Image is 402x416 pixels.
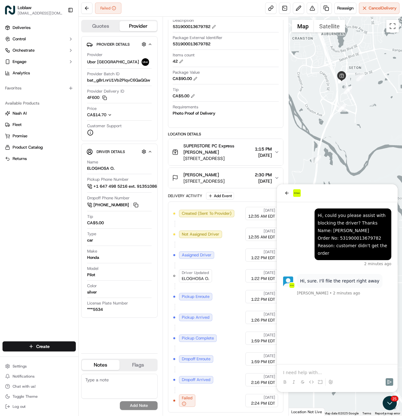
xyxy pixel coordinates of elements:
button: Settings [3,362,76,371]
span: Package Value [173,70,200,75]
span: Fleet [13,122,22,128]
span: Make [87,248,97,254]
span: License Plate Number [87,300,128,306]
button: Orchestrate [3,45,76,55]
span: Tip [173,87,179,93]
button: Provider [120,21,157,31]
div: Failed [95,3,121,14]
span: 1:26 PM EDT [251,317,275,323]
button: Create [3,341,76,351]
span: 12:35 AM EDT [248,234,275,240]
div: 13 [313,155,321,163]
span: 1:59 PM EDT [251,338,275,344]
span: bat_gBrLnrU1Vb2PlqvC6QaQQw [87,77,150,83]
div: 42 [173,59,183,64]
a: Product Catalog [5,145,73,150]
div: CA$5.00 [87,220,104,226]
span: Settings [13,364,27,369]
button: LoblawLoblaw[EMAIL_ADDRESS][DOMAIN_NAME] [3,3,65,18]
span: Pickup Complete [182,335,214,341]
div: Favorites [3,83,76,93]
span: 2:24 PM EDT [251,401,275,406]
img: Loblaw [5,5,15,15]
button: [PERSON_NAME][STREET_ADDRESS]2:30 PM[DATE] [168,168,283,188]
span: SUPERSTORE PC Express [PERSON_NAME] [183,143,252,155]
div: Pilot [87,272,95,278]
a: Terms (opens in new tab) [362,412,371,415]
div: 1 [356,73,365,81]
button: CancelDelivery [359,3,399,14]
span: [DATE] [264,333,275,338]
span: Customer Support [87,123,122,129]
a: Deliveries [3,23,76,33]
span: +1 647 498 5216 ext. 91351086 [93,184,157,189]
button: Loblaw [18,4,31,11]
span: [DATE] [264,353,275,358]
button: Notes [82,360,120,370]
span: Provider [87,52,103,58]
button: CA$14.70 [87,112,142,118]
span: 1:22 PM EDT [251,276,275,282]
span: Create [36,343,50,350]
span: Provider Delivery ID [87,88,124,94]
span: [DATE] [264,395,275,400]
span: Driver Updated [182,270,209,275]
iframe: Open customer support [382,395,399,412]
div: Honda [87,255,99,260]
button: [EMAIL_ADDRESS][DOMAIN_NAME] [18,11,63,16]
span: Notifications [13,374,35,379]
button: Chat with us! [3,382,76,391]
span: Model [87,266,98,271]
span: Chat with us! [13,384,36,389]
span: 2:16 PM EDT [251,380,275,385]
img: uber-new-logo.jpeg [142,58,149,66]
div: ELOGHOSA O. [87,166,114,171]
span: [DATE] [255,178,272,184]
button: Nash AI [3,108,76,118]
span: [STREET_ADDRESS] [183,155,252,162]
span: Pickup Enroute [182,294,209,299]
span: [PERSON_NAME] [183,172,219,178]
button: Product Catalog [3,142,76,152]
div: 10 [338,75,346,83]
a: [PHONE_NUMBER] [87,202,139,208]
span: Product Catalog [13,145,43,150]
div: 531900013679782 [173,24,216,30]
span: [DATE] [264,312,275,317]
a: Report a map error [375,412,400,415]
button: Quotes [82,21,120,31]
span: [DATE] [264,270,275,275]
span: [DATE] [255,152,272,158]
span: Toggle Theme [13,394,38,399]
a: Promise [5,133,73,139]
button: Driver Details [87,146,152,157]
div: CA$90.00 [173,76,198,82]
div: Delivery Activity [168,193,202,198]
span: Uber [GEOGRAPHIC_DATA] [87,59,139,65]
span: Dropoff Arrived [182,377,210,383]
span: Map data ©2025 Google [324,412,359,415]
button: Show street map [292,20,314,32]
a: Open this area in Google Maps (opens a new window) [290,407,311,416]
span: Tip [87,214,93,219]
span: Engage [13,59,26,65]
button: Fleet [3,120,76,130]
button: Toggle Theme [3,392,76,401]
div: Available Products [3,98,76,108]
span: [PHONE_NUMBER] [93,202,129,208]
span: Analytics [13,70,30,76]
span: Name [87,159,98,165]
div: Location Details [168,132,283,137]
button: Notifications [3,372,76,381]
a: Returns [5,156,73,162]
button: SUPERSTORE PC Express [PERSON_NAME][STREET_ADDRESS]1:15 PM[DATE] [168,139,283,165]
